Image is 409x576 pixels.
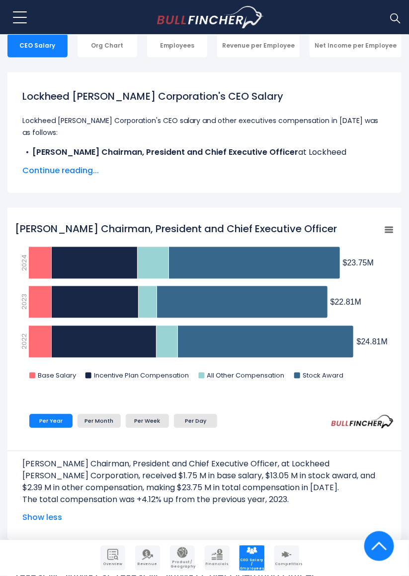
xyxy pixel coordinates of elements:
span: Overview [101,563,124,567]
div: CEO Salary [7,34,68,58]
span: Financials [206,563,229,567]
span: Revenue [136,563,159,567]
svg: James D. Taiclet Chairman, President and Chief Executive Officer [15,217,394,390]
text: Incentive Plan Compensation [94,371,189,381]
p: The total compensation was +4.12% up from the previous year, 2023. [22,494,387,506]
div: Net Income per Employee [310,34,402,58]
span: Continue reading... [22,165,387,177]
text: 2022 [19,334,29,350]
span: Competitors [275,563,298,567]
a: Go to homepage [157,6,264,29]
img: bullfincher logo [157,6,264,29]
text: 2023 [19,294,29,310]
tspan: [PERSON_NAME] Chairman, President and Chief Executive Officer [15,222,337,236]
text: 2024 [19,255,29,271]
a: Company Employees [240,546,264,571]
li: Per Month [78,414,121,428]
span: Product / Geography [171,561,194,569]
tspan: $22.81M [330,298,361,307]
div: Employees [147,34,207,58]
span: Show less [22,512,387,524]
b: [PERSON_NAME] Chairman, President and Chief Executive Officer [32,146,298,158]
a: Company Overview [100,546,125,571]
h1: Lockheed [PERSON_NAME] Corporation's CEO Salary [22,89,387,104]
tspan: $23.75M [343,258,374,267]
li: Per Week [126,414,169,428]
a: Company Product/Geography [170,546,195,571]
text: Base Salary [38,371,77,381]
li: at Lockheed [PERSON_NAME] Corporation, received a total compensation of $23.75 M in [DATE]. [22,146,387,170]
p: Lockheed [PERSON_NAME] Corporation's CEO salary and other executives compensation in [DATE] was a... [22,115,387,138]
a: Company Financials [205,546,230,571]
text: All Other Compensation [207,371,285,381]
text: Stock Award [303,371,343,381]
a: Company Revenue [135,546,160,571]
li: Per Year [29,414,73,428]
a: Company Competitors [274,546,299,571]
span: CEO Salary / Employees [241,559,263,571]
div: Org Chart [78,34,138,58]
li: Per Day [174,414,217,428]
div: Revenue per Employee [217,34,300,58]
tspan: $24.81M [357,338,388,346]
p: [PERSON_NAME] Chairman, President and Chief Executive Officer, at Lockheed [PERSON_NAME] Corporat... [22,458,387,494]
